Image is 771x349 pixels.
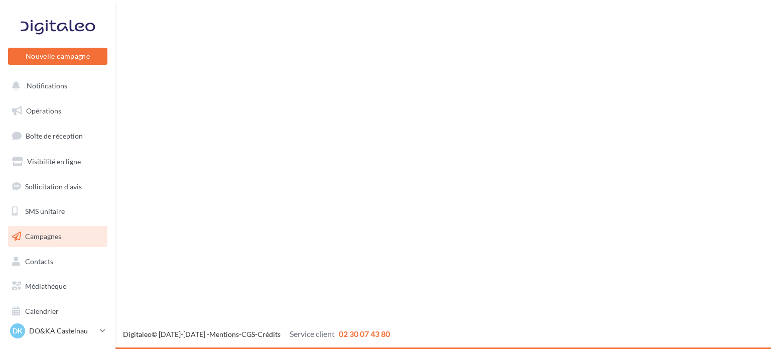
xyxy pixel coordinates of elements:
[6,75,105,96] button: Notifications
[6,125,109,147] a: Boîte de réception
[27,81,67,90] span: Notifications
[8,321,107,340] a: DK DO&KA Castelnau
[258,330,281,338] a: Crédits
[25,282,66,290] span: Médiathèque
[339,329,390,338] span: 02 30 07 43 80
[13,326,23,336] span: DK
[25,232,61,241] span: Campagnes
[6,201,109,222] a: SMS unitaire
[6,276,109,297] a: Médiathèque
[29,326,96,336] p: DO&KA Castelnau
[27,157,81,166] span: Visibilité en ligne
[6,176,109,197] a: Sollicitation d'avis
[25,307,59,315] span: Calendrier
[6,251,109,272] a: Contacts
[123,330,390,338] span: © [DATE]-[DATE] - - -
[6,301,109,322] a: Calendrier
[290,329,335,338] span: Service client
[8,48,107,65] button: Nouvelle campagne
[6,226,109,247] a: Campagnes
[241,330,255,338] a: CGS
[209,330,239,338] a: Mentions
[123,330,152,338] a: Digitaleo
[6,151,109,172] a: Visibilité en ligne
[6,100,109,122] a: Opérations
[25,207,65,215] span: SMS unitaire
[25,182,82,190] span: Sollicitation d'avis
[26,132,83,140] span: Boîte de réception
[25,257,53,266] span: Contacts
[26,106,61,115] span: Opérations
